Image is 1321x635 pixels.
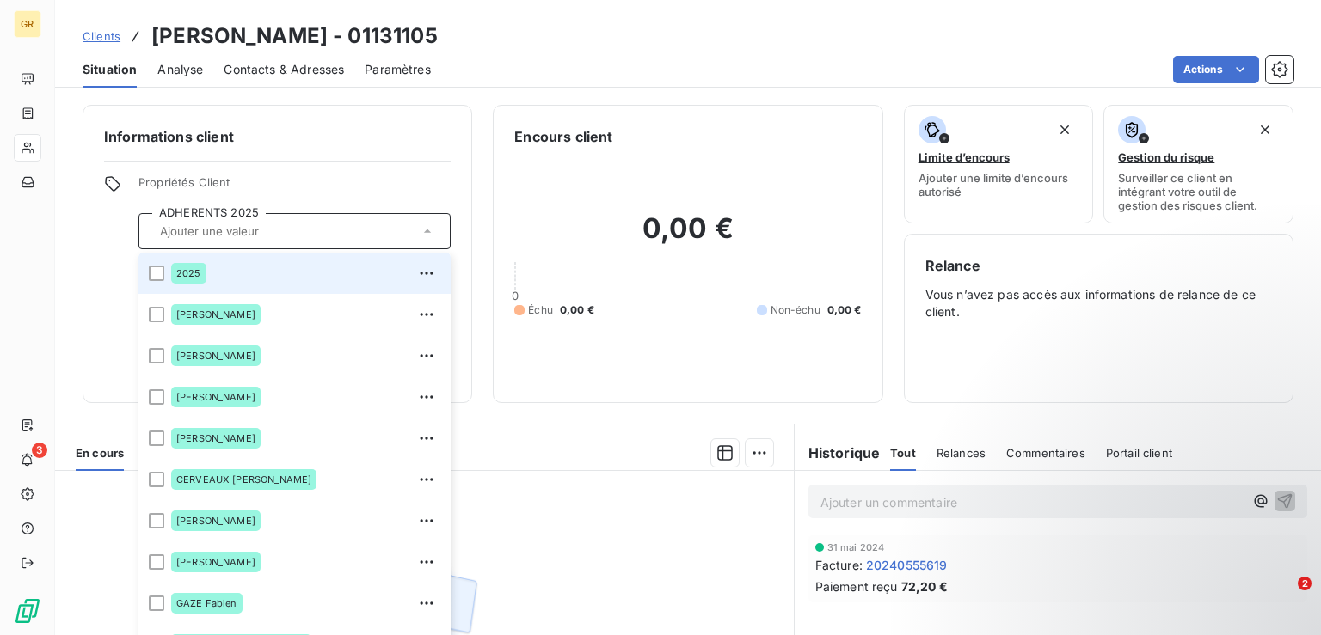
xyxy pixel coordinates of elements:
h6: Informations client [104,126,451,147]
iframe: Intercom live chat [1263,577,1304,618]
span: Contacts & Adresses [224,61,344,78]
span: Gestion du risque [1118,150,1214,164]
span: GAZE Fabien [176,598,237,608]
span: En cours [76,446,124,460]
span: Échu [528,302,553,318]
span: Surveiller ce client en intégrant votre outil de gestion des risques client. [1118,171,1279,212]
span: Portail client [1106,446,1172,460]
span: CERVEAUX [PERSON_NAME] [176,474,311,485]
button: Limite d’encoursAjouter une limite d’encours autorisé [904,105,1094,223]
span: Paiement reçu [815,577,898,595]
span: [PERSON_NAME] [176,433,255,443]
iframe: Intercom notifications message [977,468,1321,589]
span: [PERSON_NAME] [176,351,255,361]
span: Paramètres [365,61,431,78]
h6: Encours client [514,126,612,147]
span: 20240555619 [866,556,948,574]
h6: Relance [925,255,1272,276]
span: Propriétés Client [138,175,451,199]
span: [PERSON_NAME] [176,557,255,567]
div: GR [14,10,41,38]
h3: [PERSON_NAME] - 01131105 [151,21,438,52]
span: 0 [512,289,519,302]
span: 3 [32,443,47,458]
span: 2 [1298,577,1312,590]
span: 0,00 € [827,302,862,318]
span: Tout [890,446,916,460]
span: Analyse [157,61,203,78]
span: 31 mai 2024 [827,542,885,553]
span: [PERSON_NAME] [176,309,255,320]
img: Logo LeanPay [14,597,41,625]
span: Clients [83,29,120,43]
span: Facture : [815,556,863,574]
h2: 0,00 € [514,211,861,263]
input: Ajouter une valeur [153,223,419,239]
button: Actions [1173,56,1259,83]
button: Gestion du risqueSurveiller ce client en intégrant votre outil de gestion des risques client. [1103,105,1293,223]
span: 72,20 € [901,577,948,595]
a: Clients [83,27,120,45]
span: Non-échu [771,302,820,318]
span: [PERSON_NAME] [176,516,255,526]
span: Ajouter une limite d’encours autorisé [919,171,1079,198]
span: Relances [937,446,986,460]
span: Limite d’encours [919,150,1010,164]
span: 0,00 € [560,302,594,318]
h6: Historique [795,443,881,463]
div: Vous n’avez pas accès aux informations de relance de ce client. [925,255,1272,382]
span: Situation [83,61,137,78]
span: Commentaires [1006,446,1085,460]
span: 2025 [176,268,201,278]
span: [PERSON_NAME] [176,392,255,402]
